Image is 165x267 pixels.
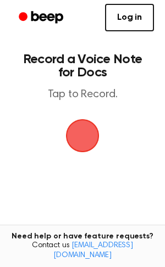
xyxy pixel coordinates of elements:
[53,242,133,259] a: [EMAIL_ADDRESS][DOMAIN_NAME]
[20,53,145,79] h1: Record a Voice Note for Docs
[20,88,145,102] p: Tap to Record.
[105,4,154,31] a: Log in
[11,7,73,29] a: Beep
[7,241,158,260] span: Contact us
[66,119,99,152] img: Beep Logo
